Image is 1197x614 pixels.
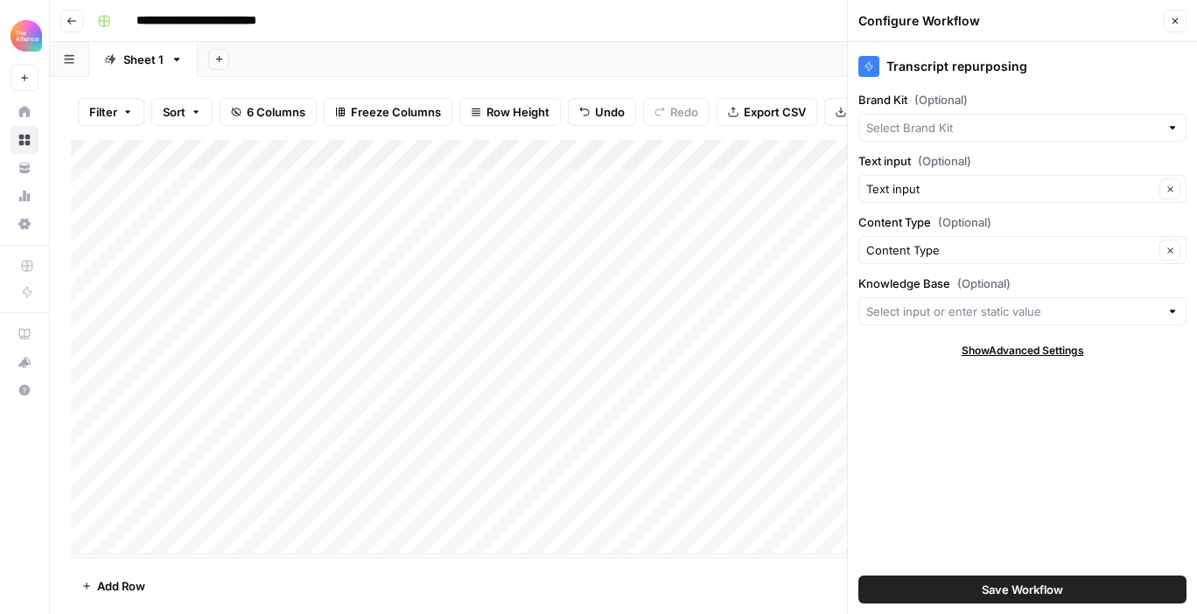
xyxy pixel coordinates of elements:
[858,91,1186,108] label: Brand Kit
[866,303,1159,320] input: Select input or enter static value
[123,51,164,68] div: Sheet 1
[486,103,549,121] span: Row Height
[351,103,441,121] span: Freeze Columns
[151,98,213,126] button: Sort
[10,376,38,404] button: Help + Support
[10,126,38,154] a: Browse
[89,103,117,121] span: Filter
[10,348,38,376] button: What's new?
[858,56,1186,77] div: Transcript repurposing
[10,154,38,182] a: Your Data
[97,577,145,595] span: Add Row
[982,581,1063,598] span: Save Workflow
[914,91,968,108] span: (Optional)
[10,320,38,348] a: AirOps Academy
[824,98,926,126] button: Import CSV
[957,275,1011,292] span: (Optional)
[10,210,38,238] a: Settings
[11,349,38,375] div: What's new?
[220,98,317,126] button: 6 Columns
[89,42,198,77] a: Sheet 1
[163,103,185,121] span: Sort
[10,20,42,52] img: Alliance Logo
[717,98,817,126] button: Export CSV
[78,98,144,126] button: Filter
[459,98,561,126] button: Row Height
[71,572,156,600] button: Add Row
[595,103,625,121] span: Undo
[858,213,1186,231] label: Content Type
[670,103,698,121] span: Redo
[744,103,806,121] span: Export CSV
[10,98,38,126] a: Home
[938,213,991,231] span: (Optional)
[858,152,1186,170] label: Text input
[10,182,38,210] a: Usage
[858,275,1186,292] label: Knowledge Base
[866,180,1154,198] input: Text input
[324,98,452,126] button: Freeze Columns
[568,98,636,126] button: Undo
[962,343,1084,359] span: Show Advanced Settings
[858,576,1186,604] button: Save Workflow
[918,152,971,170] span: (Optional)
[643,98,710,126] button: Redo
[866,119,1159,136] input: Select Brand Kit
[866,241,1154,259] input: Content Type
[247,103,305,121] span: 6 Columns
[10,14,38,58] button: Workspace: Alliance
